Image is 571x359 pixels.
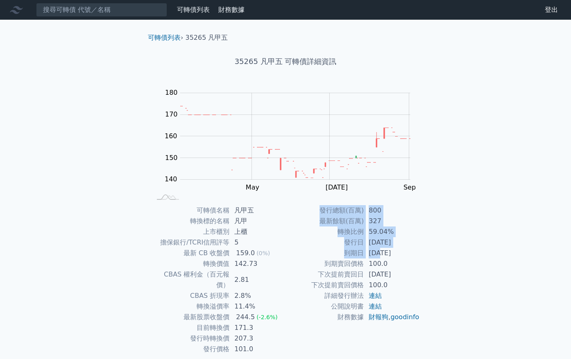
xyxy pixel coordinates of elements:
td: [DATE] [364,269,420,280]
td: 公開說明書 [285,301,364,312]
div: 244.5 [234,312,256,322]
a: 財報狗 [369,313,388,321]
td: [DATE] [364,237,420,248]
div: 159.0 [234,248,256,258]
td: 5 [229,237,285,248]
td: 詳細發行辦法 [285,290,364,301]
td: 100.0 [364,280,420,290]
td: 最新餘額(百萬) [285,216,364,226]
span: (-2.6%) [256,314,278,320]
td: 目前轉換價 [151,322,229,333]
td: CBAS 權利金（百元報價） [151,269,229,290]
td: 101.0 [229,344,285,354]
td: 到期賣回價格 [285,258,364,269]
td: 2.81 [229,269,285,290]
td: 11.4% [229,301,285,312]
tspan: 170 [165,110,178,118]
iframe: Chat Widget [530,320,571,359]
a: 可轉債列表 [148,34,181,41]
tspan: 140 [165,175,177,183]
a: 可轉債列表 [177,6,210,14]
td: 轉換價值 [151,258,229,269]
td: 327 [364,216,420,226]
td: 上櫃 [229,226,285,237]
td: 171.3 [229,322,285,333]
a: 登出 [538,3,564,16]
tspan: Sep [403,183,416,191]
td: [DATE] [364,248,420,258]
td: 上市櫃別 [151,226,229,237]
td: 到期日 [285,248,364,258]
a: 連結 [369,292,382,300]
td: 擔保銀行/TCRI信用評等 [151,237,229,248]
td: 最新股票收盤價 [151,312,229,322]
td: 2.8% [229,290,285,301]
td: 財務數據 [285,312,364,322]
g: Series [180,106,410,178]
span: (0%) [256,250,270,256]
td: 發行總額(百萬) [285,205,364,216]
g: Chart [161,89,423,191]
li: 35265 凡甲五 [186,33,228,43]
td: 最新 CB 收盤價 [151,248,229,258]
td: 轉換標的名稱 [151,216,229,226]
td: 下次提前賣回價格 [285,280,364,290]
tspan: 180 [165,89,178,96]
a: 連結 [369,302,382,310]
a: goodinfo [390,313,419,321]
td: 轉換溢價率 [151,301,229,312]
tspan: 160 [165,132,177,140]
td: 142.73 [229,258,285,269]
h1: 35265 凡甲五 可轉債詳細資訊 [141,56,430,67]
tspan: 150 [165,154,178,162]
td: 發行日 [285,237,364,248]
td: 800 [364,205,420,216]
td: 207.3 [229,333,285,344]
td: 下次提前賣回日 [285,269,364,280]
td: 100.0 [364,258,420,269]
td: 發行時轉換價 [151,333,229,344]
a: 財務數據 [218,6,245,14]
li: › [148,33,183,43]
td: 凡甲 [229,216,285,226]
td: 可轉債名稱 [151,205,229,216]
td: 發行價格 [151,344,229,354]
td: CBAS 折現率 [151,290,229,301]
td: 轉換比例 [285,226,364,237]
td: 凡甲五 [229,205,285,216]
tspan: [DATE] [326,183,348,191]
input: 搜尋可轉債 代號／名稱 [36,3,167,17]
tspan: May [246,183,259,191]
td: 59.04% [364,226,420,237]
td: , [364,312,420,322]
